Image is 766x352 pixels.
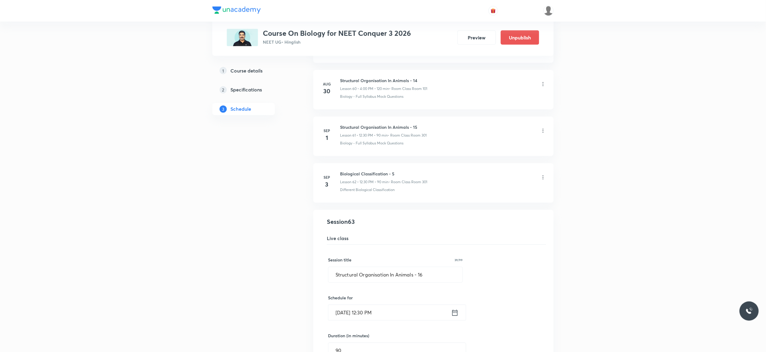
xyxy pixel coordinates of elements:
[230,106,251,113] h5: Schedule
[388,133,427,138] p: • Room Class Room 301
[328,267,463,283] input: A great title is short, clear and descriptive
[340,78,427,84] h6: Structural Organisation In Animals - 14
[340,94,403,100] p: Biology - Full Syllabus Mock Questions
[340,133,388,138] p: Lesson 61 • 12:30 PM • 90 min
[212,7,261,14] img: Company Logo
[230,67,263,74] h5: Course details
[543,6,554,16] img: Anuruddha Kumar
[263,39,411,45] p: NEET UG • Hinglish
[488,6,498,16] button: avatar
[328,257,351,263] h6: Session title
[457,30,496,45] button: Preview
[212,7,261,15] a: Company Logo
[220,86,227,94] p: 2
[340,124,427,131] h6: Structural Organisation In Animals - 15
[491,8,496,14] img: avatar
[389,86,427,92] p: • Room Class Room 101
[227,29,258,46] img: 312324D2-2531-4D71-9B3E-8DACF9D58B9D_plus.png
[388,180,427,185] p: • Room Class Room 301
[230,86,262,94] h5: Specifications
[263,29,411,38] h3: Course On Biology for NEET Conquer 3 2026
[327,218,546,227] h4: Session 63
[328,295,463,301] h6: Schedule for
[501,30,539,45] button: Unpublish
[321,128,333,134] h6: Sep
[220,106,227,113] p: 3
[340,141,403,146] p: Biology - Full Syllabus Mock Questions
[321,175,333,180] h6: Sep
[746,307,753,315] img: ttu
[321,180,333,189] h4: 3
[220,67,227,74] p: 1
[212,65,294,77] a: 1Course details
[321,87,333,96] h4: 30
[321,134,333,143] h4: 1
[340,180,388,185] p: Lesson 62 • 12:30 PM • 90 min
[340,171,427,177] h6: Biological Classification - 5
[455,259,463,262] p: 39/99
[327,235,546,242] h5: Live class
[340,86,389,92] p: Lesson 60 • 4:00 PM • 120 min
[212,84,294,96] a: 2Specifications
[328,333,369,339] h6: Duration (in minutes)
[321,82,333,87] h6: Aug
[340,187,395,193] p: Different Biological Classification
